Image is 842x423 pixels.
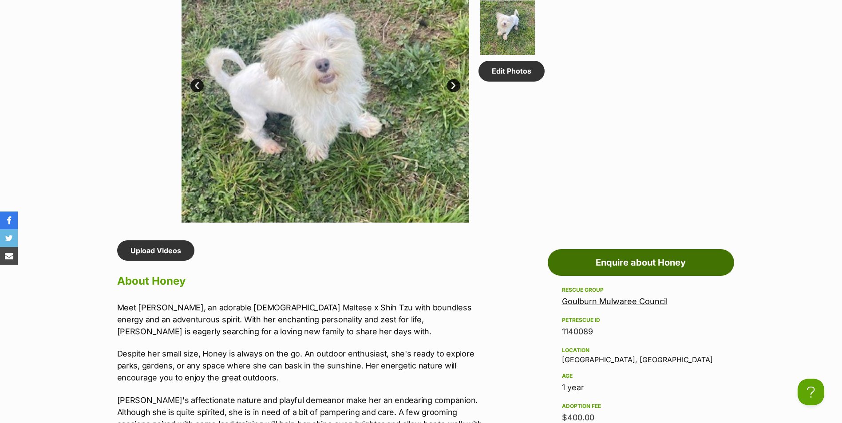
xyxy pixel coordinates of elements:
[117,302,484,337] p: Meet [PERSON_NAME], an adorable [DEMOGRAPHIC_DATA] Maltese x Shih Tzu with boundless energy and a...
[562,317,720,324] div: PetRescue ID
[117,240,194,261] a: Upload Videos
[562,347,720,354] div: Location
[548,249,734,276] a: Enquire about Honey
[798,379,824,405] iframe: Help Scout Beacon - Open
[190,79,204,92] a: Prev
[478,61,545,81] a: Edit Photos
[447,79,460,92] a: Next
[562,297,668,306] a: Goulburn Mulwaree Council
[480,0,535,55] img: Photo of Honey
[562,325,720,338] div: 1140089
[117,348,484,384] p: Despite her small size, Honey is always on the go. An outdoor enthusiast, she's ready to explore ...
[562,286,720,294] div: Rescue group
[562,345,720,364] div: [GEOGRAPHIC_DATA], [GEOGRAPHIC_DATA]
[117,271,484,291] h2: About Honey
[562,372,720,380] div: Age
[562,403,720,410] div: Adoption fee
[562,381,720,394] div: 1 year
